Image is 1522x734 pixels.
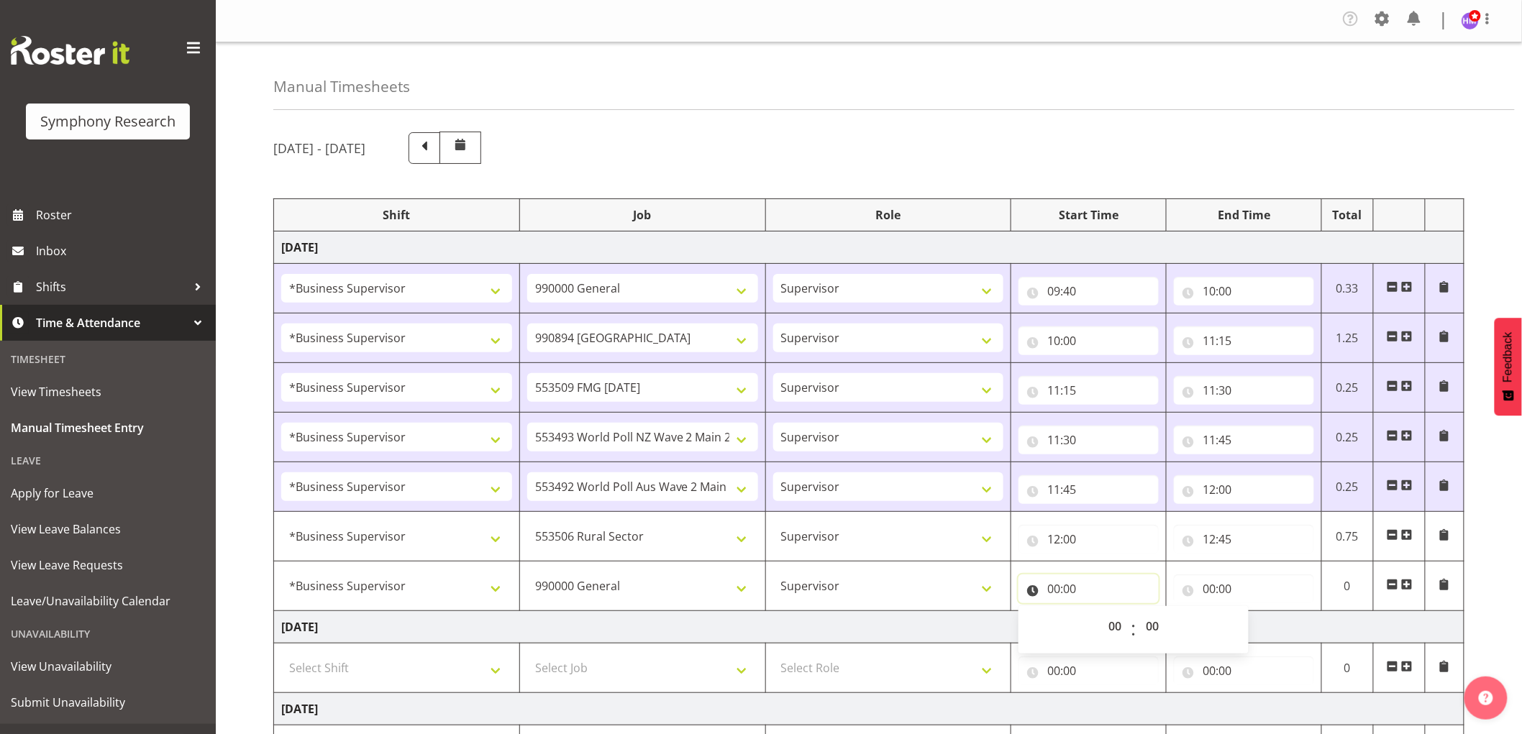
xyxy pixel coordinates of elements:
[1174,277,1314,306] input: Click to select...
[11,692,205,713] span: Submit Unavailability
[4,446,212,475] div: Leave
[36,276,187,298] span: Shifts
[11,417,205,439] span: Manual Timesheet Entry
[274,231,1464,264] td: [DATE]
[1019,206,1159,224] div: Start Time
[1174,475,1314,504] input: Click to select...
[11,590,205,612] span: Leave/Unavailability Calendar
[1019,426,1159,454] input: Click to select...
[1495,318,1522,416] button: Feedback - Show survey
[1174,656,1314,685] input: Click to select...
[1019,277,1159,306] input: Click to select...
[273,140,365,156] h5: [DATE] - [DATE]
[4,475,212,511] a: Apply for Leave
[1174,326,1314,355] input: Click to select...
[1174,426,1314,454] input: Click to select...
[1322,643,1374,693] td: 0
[1174,574,1314,603] input: Click to select...
[4,374,212,410] a: View Timesheets
[40,111,176,132] div: Symphony Research
[1479,691,1493,705] img: help-xxl-2.png
[1322,313,1374,363] td: 1.25
[36,240,209,262] span: Inbox
[1322,512,1374,561] td: 0.75
[1322,413,1374,462] td: 0.25
[11,381,205,403] span: View Timesheets
[1462,12,1479,29] img: hitesh-makan1261.jpg
[11,482,205,504] span: Apply for Leave
[4,344,212,374] div: Timesheet
[281,206,512,224] div: Shift
[36,312,187,334] span: Time & Attendance
[773,206,1004,224] div: Role
[527,206,758,224] div: Job
[36,204,209,226] span: Roster
[4,684,212,720] a: Submit Unavailability
[11,554,205,576] span: View Leave Requests
[1322,363,1374,413] td: 0.25
[4,619,212,648] div: Unavailability
[1019,574,1159,603] input: Click to select...
[1329,206,1366,224] div: Total
[1019,475,1159,504] input: Click to select...
[1019,656,1159,685] input: Click to select...
[4,410,212,446] a: Manual Timesheet Entry
[1019,376,1159,405] input: Click to select...
[4,648,212,684] a: View Unavailability
[274,611,1464,643] td: [DATE]
[1322,264,1374,313] td: 0.33
[11,518,205,540] span: View Leave Balances
[4,583,212,619] a: Leave/Unavailability Calendar
[1502,332,1515,382] span: Feedback
[4,547,212,583] a: View Leave Requests
[273,78,410,95] h4: Manual Timesheets
[1131,612,1136,648] span: :
[1174,376,1314,405] input: Click to select...
[1322,561,1374,611] td: 0
[4,511,212,547] a: View Leave Balances
[274,693,1464,725] td: [DATE]
[11,36,129,65] img: Rosterit website logo
[11,656,205,677] span: View Unavailability
[1174,206,1314,224] div: End Time
[1174,525,1314,554] input: Click to select...
[1019,326,1159,355] input: Click to select...
[1322,462,1374,512] td: 0.25
[1019,525,1159,554] input: Click to select...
